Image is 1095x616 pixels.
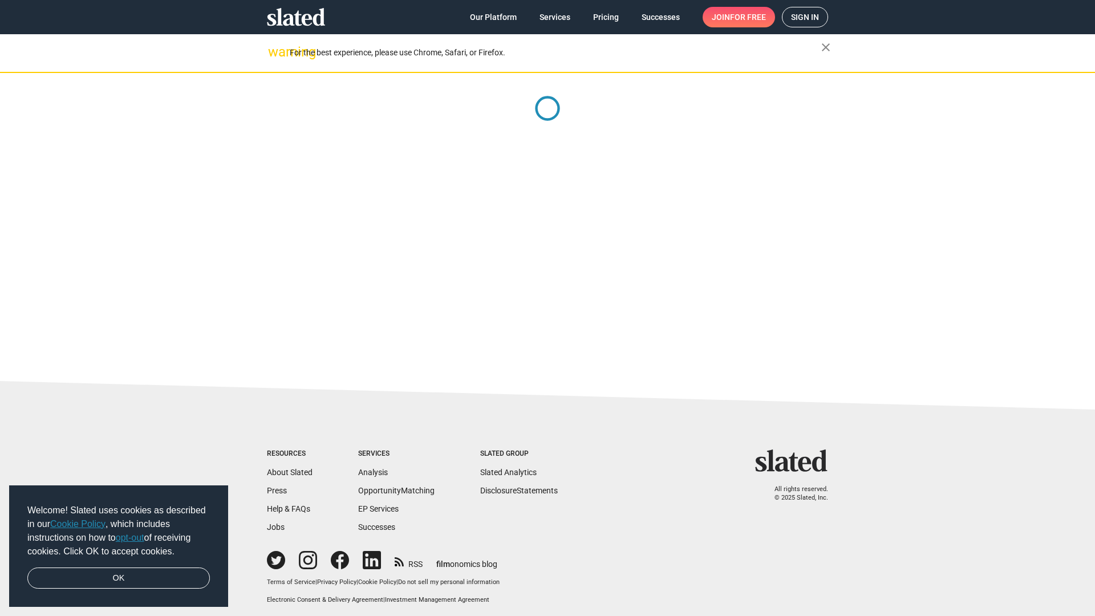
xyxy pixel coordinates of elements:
[470,7,517,27] span: Our Platform
[9,485,228,607] div: cookieconsent
[540,7,570,27] span: Services
[396,578,398,586] span: |
[27,568,210,589] a: dismiss cookie message
[290,45,821,60] div: For the best experience, please use Chrome, Safari, or Firefox.
[358,522,395,532] a: Successes
[267,449,313,459] div: Resources
[267,522,285,532] a: Jobs
[317,578,356,586] a: Privacy Policy
[703,7,775,27] a: Joinfor free
[358,504,399,513] a: EP Services
[819,40,833,54] mat-icon: close
[763,485,828,502] p: All rights reserved. © 2025 Slated, Inc.
[50,519,106,529] a: Cookie Policy
[267,596,383,603] a: Electronic Consent & Delivery Agreement
[584,7,628,27] a: Pricing
[358,486,435,495] a: OpportunityMatching
[267,504,310,513] a: Help & FAQs
[398,578,500,587] button: Do not sell my personal information
[782,7,828,27] a: Sign in
[356,578,358,586] span: |
[383,596,385,603] span: |
[358,449,435,459] div: Services
[358,578,396,586] a: Cookie Policy
[632,7,689,27] a: Successes
[385,596,489,603] a: Investment Management Agreement
[642,7,680,27] span: Successes
[436,560,450,569] span: film
[730,7,766,27] span: for free
[315,578,317,586] span: |
[461,7,526,27] a: Our Platform
[358,468,388,477] a: Analysis
[116,533,144,542] a: opt-out
[436,550,497,570] a: filmonomics blog
[267,578,315,586] a: Terms of Service
[268,45,282,59] mat-icon: warning
[267,468,313,477] a: About Slated
[530,7,579,27] a: Services
[593,7,619,27] span: Pricing
[712,7,766,27] span: Join
[395,552,423,570] a: RSS
[267,486,287,495] a: Press
[480,486,558,495] a: DisclosureStatements
[480,449,558,459] div: Slated Group
[27,504,210,558] span: Welcome! Slated uses cookies as described in our , which includes instructions on how to of recei...
[480,468,537,477] a: Slated Analytics
[791,7,819,27] span: Sign in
